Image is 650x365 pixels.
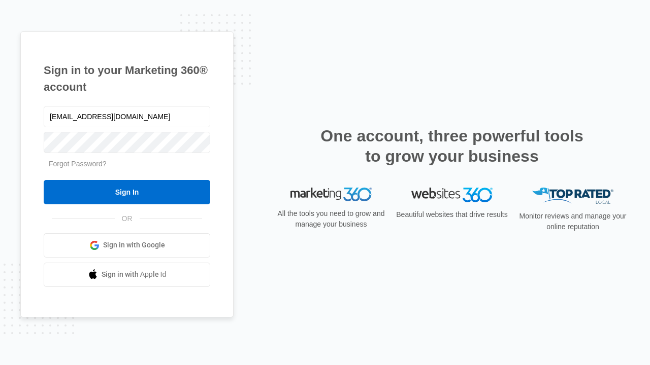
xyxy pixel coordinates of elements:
[44,180,210,204] input: Sign In
[395,209,509,220] p: Beautiful websites that drive results
[44,62,210,95] h1: Sign in to your Marketing 360® account
[317,126,587,166] h2: One account, three powerful tools to grow your business
[49,160,107,168] a: Forgot Password?
[532,188,613,204] img: Top Rated Local
[44,106,210,127] input: Email
[290,188,372,202] img: Marketing 360
[103,240,165,250] span: Sign in with Google
[115,213,140,224] span: OR
[274,208,388,230] p: All the tools you need to grow and manage your business
[44,263,210,287] a: Sign in with Apple Id
[411,188,493,202] img: Websites 360
[44,233,210,258] a: Sign in with Google
[516,211,630,232] p: Monitor reviews and manage your online reputation
[102,269,167,280] span: Sign in with Apple Id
